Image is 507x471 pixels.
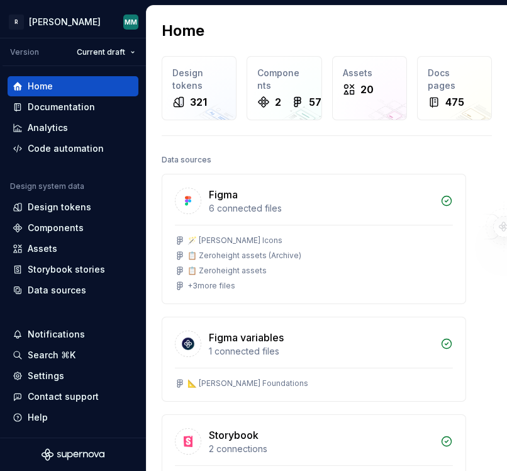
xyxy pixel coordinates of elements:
div: Notifications [28,328,85,341]
div: Design system data [10,181,84,191]
a: Assets20 [332,56,407,120]
div: 🪄 [PERSON_NAME] Icons [187,235,282,246]
a: Documentation [8,97,138,117]
a: Data sources [8,280,138,300]
div: Search ⌘K [28,349,75,361]
a: Figma variables1 connected files📐 [PERSON_NAME] Foundations [162,317,466,402]
div: Storybook [209,428,259,443]
div: Figma [209,187,238,202]
h2: Home [162,21,204,41]
a: Analytics [8,118,138,138]
a: Design tokens321 [162,56,237,120]
div: Storybook stories [28,263,105,276]
div: 321 [190,94,207,110]
a: Storybook stories [8,259,138,280]
div: [PERSON_NAME] [29,16,101,28]
button: Search ⌘K [8,345,138,365]
a: Design tokens [8,197,138,217]
div: Components [28,222,84,234]
a: Assets [8,239,138,259]
span: Current draft [77,47,125,57]
div: Documentation [28,101,95,113]
button: R[PERSON_NAME]MM [3,8,143,35]
a: Components2573 [247,56,321,120]
a: Home [8,76,138,96]
div: Design tokens [28,201,91,213]
div: Version [10,47,39,57]
div: Data sources [28,284,86,297]
div: 20 [360,82,374,97]
div: Data sources [162,151,211,169]
div: Home [28,80,53,93]
div: Help [28,411,48,424]
button: Help [8,407,138,428]
div: + 3 more files [187,281,235,291]
div: 1 connected files [209,345,433,358]
button: Current draft [71,43,141,61]
button: Contact support [8,387,138,407]
div: Assets [343,67,396,79]
div: 6 connected files [209,202,433,215]
div: 2 connections [209,443,433,455]
div: Components [257,67,311,92]
svg: Supernova Logo [42,448,104,461]
a: Figma6 connected files🪄 [PERSON_NAME] Icons📋 Zeroheight assets (Archive)📋 Zeroheight assets+3more... [162,174,466,304]
div: Contact support [28,390,99,403]
div: Docs pages [428,67,481,92]
div: 573 [309,94,328,110]
div: MM [125,17,137,27]
div: 2 [275,94,281,110]
a: Settings [8,366,138,386]
a: Docs pages475 [417,56,492,120]
div: Code automation [28,142,104,155]
div: Analytics [28,122,68,134]
div: Settings [28,370,64,382]
div: Assets [28,242,57,255]
div: 📋 Zeroheight assets (Archive) [187,251,301,261]
a: Components [8,218,138,238]
div: 475 [445,94,464,110]
button: Notifications [8,324,138,344]
a: Code automation [8,139,138,159]
div: R [9,14,24,30]
div: 📐 [PERSON_NAME] Foundations [187,378,308,389]
div: 📋 Zeroheight assets [187,266,267,276]
div: Design tokens [172,67,226,92]
div: Figma variables [209,330,284,345]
